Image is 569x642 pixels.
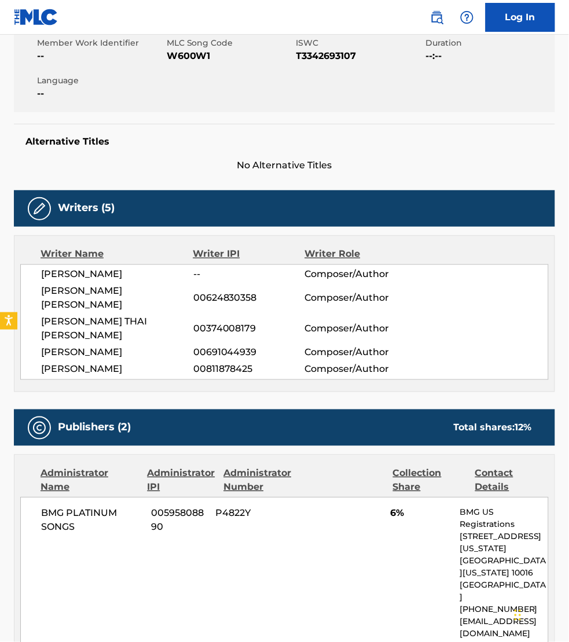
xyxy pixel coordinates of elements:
[37,37,164,49] span: Member Work Identifier
[223,467,297,495] div: Administrator Number
[460,616,548,640] p: [EMAIL_ADDRESS][DOMAIN_NAME]
[296,37,423,49] span: ISWC
[193,363,305,377] span: 00811878425
[41,248,193,261] div: Writer Name
[41,363,193,377] span: [PERSON_NAME]
[14,9,58,25] img: MLC Logo
[425,37,552,49] span: Duration
[193,346,305,360] span: 00691044939
[305,346,406,360] span: Composer/Author
[32,421,46,435] img: Publishers
[41,285,193,312] span: [PERSON_NAME] [PERSON_NAME]
[216,507,292,521] span: P4822Y
[425,49,552,63] span: --:--
[167,37,293,49] span: MLC Song Code
[193,322,305,336] span: 00374008179
[41,346,193,360] span: [PERSON_NAME]
[460,543,548,580] p: [US_STATE][GEOGRAPHIC_DATA][US_STATE] 10016
[305,292,406,305] span: Composer/Author
[14,159,555,173] span: No Alternative Titles
[147,467,215,495] div: Administrator IPI
[454,421,532,435] div: Total shares:
[37,87,164,101] span: --
[475,467,549,495] div: Contact Details
[460,604,548,616] p: [PHONE_NUMBER]
[193,292,305,305] span: 00624830358
[460,580,548,604] p: [GEOGRAPHIC_DATA]
[305,248,407,261] div: Writer Role
[41,467,138,495] div: Administrator Name
[58,421,131,434] h5: Publishers (2)
[193,268,305,282] span: --
[390,507,451,521] span: 6%
[41,268,193,282] span: [PERSON_NAME]
[32,202,46,216] img: Writers
[41,507,142,534] span: BMG PLATINUM SONGS
[456,6,479,29] div: Help
[515,598,522,633] div: Drag
[37,49,164,63] span: --
[515,422,532,433] span: 12 %
[296,49,423,63] span: T3342693107
[193,248,304,261] div: Writer IPI
[41,315,193,343] span: [PERSON_NAME] THAI [PERSON_NAME]
[460,10,474,24] img: help
[305,363,406,377] span: Composer/Author
[25,136,544,147] h5: Alternative Titles
[305,322,406,336] span: Composer/Author
[460,507,548,531] p: BMG US Registrations
[430,10,444,24] img: search
[37,75,164,87] span: Language
[58,202,115,215] h5: Writers (5)
[486,3,555,32] a: Log In
[167,49,293,63] span: W600W1
[460,531,548,543] p: [STREET_ADDRESS]
[425,6,449,29] a: Public Search
[151,507,207,534] span: 00595808890
[511,586,569,642] iframe: Chat Widget
[393,467,467,495] div: Collection Share
[305,268,406,282] span: Composer/Author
